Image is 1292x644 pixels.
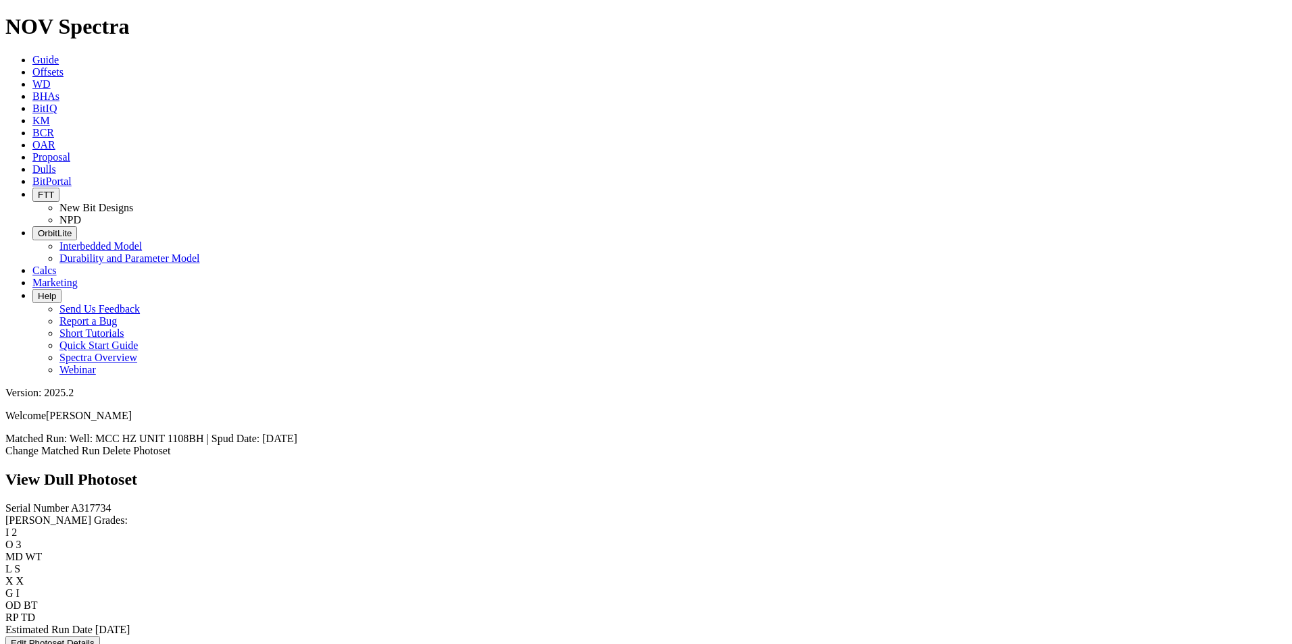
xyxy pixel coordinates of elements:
a: KM [32,115,50,126]
span: OrbitLite [38,228,72,238]
a: Proposal [32,151,70,163]
label: Estimated Run Date [5,624,93,635]
h2: View Dull Photoset [5,471,1287,489]
span: Matched Run: [5,433,67,444]
a: NPD [59,214,81,225]
a: WD [32,78,51,90]
a: OAR [32,139,55,151]
a: Durability and Parameter Model [59,252,200,264]
button: OrbitLite [32,226,77,240]
a: Webinar [59,364,96,375]
label: G [5,587,14,599]
button: Help [32,289,61,303]
a: Interbedded Model [59,240,142,252]
label: OD [5,599,21,611]
span: FTT [38,190,54,200]
a: Report a Bug [59,315,117,327]
div: [PERSON_NAME] Grades: [5,514,1287,527]
span: WT [26,551,43,562]
span: Well: MCC HZ UNIT 1108BH | Spud Date: [DATE] [70,433,297,444]
a: Dulls [32,163,56,175]
span: I [16,587,20,599]
a: Guide [32,54,59,65]
label: I [5,527,9,538]
a: Offsets [32,66,64,78]
span: [PERSON_NAME] [46,410,132,421]
a: BitIQ [32,103,57,114]
span: 3 [16,539,22,550]
a: Short Tutorials [59,327,124,339]
a: Delete Photoset [103,445,171,456]
span: BT [24,599,37,611]
span: TD [21,612,35,623]
span: Help [38,291,56,301]
label: RP [5,612,18,623]
a: Change Matched Run [5,445,100,456]
label: MD [5,551,23,562]
button: FTT [32,188,59,202]
a: New Bit Designs [59,202,133,213]
span: S [14,563,20,574]
label: X [5,575,14,587]
p: Welcome [5,410,1287,422]
a: BHAs [32,90,59,102]
a: Calcs [32,265,57,276]
label: Serial Number [5,502,69,514]
span: 2 [11,527,17,538]
span: A317734 [71,502,111,514]
span: X [16,575,24,587]
a: Marketing [32,277,78,288]
label: O [5,539,14,550]
a: Send Us Feedback [59,303,140,315]
span: [DATE] [95,624,130,635]
label: L [5,563,11,574]
a: Quick Start Guide [59,340,138,351]
a: BCR [32,127,54,138]
div: Version: 2025.2 [5,387,1287,399]
h1: NOV Spectra [5,14,1287,39]
a: BitPortal [32,176,72,187]
a: Spectra Overview [59,352,137,363]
